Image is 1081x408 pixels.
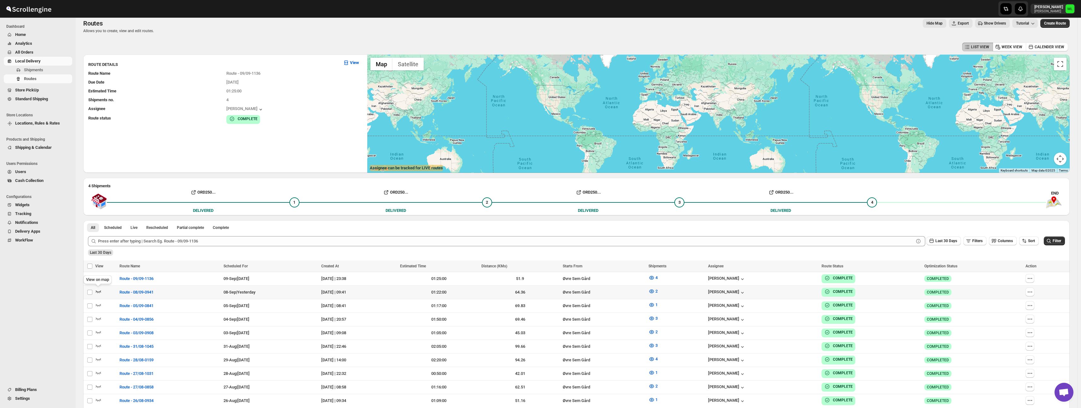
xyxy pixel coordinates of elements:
b: COMPLETE [833,317,853,321]
span: Store Locations [6,113,73,118]
b: COMPLETE [833,357,853,362]
span: 31-Aug | [DATE] [224,344,250,349]
span: 04-Sep | [DATE] [224,317,249,322]
button: Users [4,167,72,176]
span: Show Drivers [984,21,1006,26]
div: Øvre Sem Gård [563,370,645,377]
button: [PERSON_NAME] [708,317,746,323]
span: CALENDER VIEW [1035,44,1064,50]
div: [DATE] | 20:57 [321,316,396,323]
div: 01:50:00 [400,316,478,323]
span: Distance (KMs) [481,264,507,268]
button: ORD250... [299,187,492,197]
button: All routes [87,223,99,232]
span: 2 [655,384,658,388]
div: [DATE] | 08:41 [321,303,396,309]
span: Tracking [15,211,31,216]
span: Estimated Time [400,264,426,268]
span: Route - 09/09-1136 [119,276,154,282]
span: Store PickUp [15,88,39,92]
button: COMPLETE [824,316,853,322]
div: 01:17:00 [400,303,478,309]
button: Export [949,19,973,28]
button: Show satellite imagery [392,58,424,70]
input: Press enter after typing | Search Eg. Route - 09/09-1136 [98,236,914,246]
span: COMPLETED [927,330,949,335]
button: [PERSON_NAME] [708,330,746,336]
button: Route - 05/09-0841 [116,301,157,311]
span: Analytics [15,41,32,46]
span: All Orders [15,50,33,55]
div: 01:16:00 [400,384,478,390]
h2: 4 Shipments [88,183,1065,189]
span: 3 [655,343,658,348]
div: Øvre Sem Gård [563,343,645,350]
span: LIST VIEW [971,44,989,50]
span: 27-Aug | [DATE] [224,385,250,389]
button: Show street map [370,58,392,70]
span: Route - 05/09-0841 [119,303,154,309]
button: Filters [963,236,986,245]
img: trip_end.png [1046,196,1062,208]
span: Filters [972,239,983,243]
button: COMPLETE [824,289,853,295]
div: [PERSON_NAME] [226,106,264,113]
span: Shipments [24,67,43,72]
span: 3 [655,316,658,321]
b: ORD250... [775,190,793,195]
b: View [350,60,359,65]
span: WorkFlow [15,238,33,242]
span: 05-Sep | [DATE] [224,303,249,308]
button: Map camera controls [1054,153,1066,165]
span: Locations, Rules & Rates [15,121,60,125]
div: [DATE] | 09:34 [321,398,396,404]
button: ORD250... [684,187,877,197]
span: Starts From [563,264,582,268]
span: Route - 03/09-0908 [119,330,154,336]
div: 69.46 [481,316,559,323]
div: 01:05:00 [400,330,478,336]
span: Settings [15,396,30,401]
span: Route - 26/08-0934 [119,398,154,404]
span: Tutorial [1016,21,1029,26]
b: ORD250... [197,190,216,195]
span: Scheduled For [224,264,248,268]
span: 08-Sep | Yesterday [224,290,255,294]
button: Notifications [4,218,72,227]
button: Analytics [4,39,72,48]
div: Øvre Sem Gård [563,303,645,309]
button: [PERSON_NAME] [708,384,746,391]
div: DELIVERED [578,207,598,214]
span: 3 [678,200,681,205]
text: ML [1067,7,1072,11]
button: Tracking [4,209,72,218]
button: Cash Collection [4,176,72,185]
button: Tutorial [1012,19,1038,28]
button: COMPLETE [824,329,853,335]
div: 01:22:00 [400,289,478,295]
span: Local Delivery [15,59,41,63]
span: 1 [293,200,295,205]
button: 1 [645,300,661,310]
button: Columns [989,236,1017,245]
div: Øvre Sem Gård [563,289,645,295]
span: Route - 27/08-1031 [119,370,154,377]
span: Last 30 Days [90,250,111,255]
button: 2 [645,327,661,337]
span: Assignee [708,264,724,268]
span: COMPLETED [927,358,949,363]
button: Delivery Apps [4,227,72,236]
button: [PERSON_NAME] [708,303,746,309]
b: COMPLETE [833,330,853,335]
div: [DATE] | 09:08 [321,330,396,336]
button: Widgets [4,201,72,209]
div: Øvre Sem Gård [563,357,645,363]
span: Filter [1053,239,1061,243]
span: Route - 28/08-0159 [119,357,154,363]
div: 51.9 [481,276,559,282]
button: Last 30 Days [927,236,961,245]
button: COMPLETE [229,116,258,122]
div: 02:05:00 [400,343,478,350]
div: 62.51 [481,384,559,390]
